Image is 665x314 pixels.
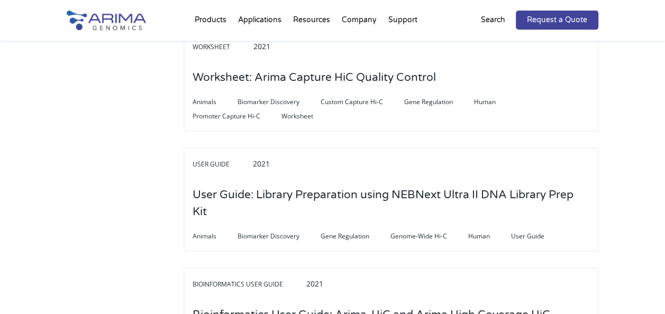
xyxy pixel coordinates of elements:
[281,110,334,123] span: Worksheet
[390,230,468,243] span: Genome-Wide Hi-C
[481,13,505,27] p: Search
[193,206,589,218] a: User Guide: Library Preparation using NEBNext Ultra II DNA Library Prep Kit
[511,230,566,243] span: User Guide
[306,279,323,289] span: 2021
[253,41,270,51] span: 2021
[321,96,404,108] span: Custom Capture Hi-C
[516,11,598,30] a: Request a Quote
[67,11,146,30] img: Arima-Genomics-logo
[404,96,474,108] span: Gene Regulation
[193,72,436,84] a: Worksheet: Arima Capture HiC Quality Control
[238,230,321,243] span: Biomarker Discovery
[193,110,281,123] span: Promoter Capture Hi-C
[193,61,436,94] h3: Worksheet: Arima Capture HiC Quality Control
[468,230,511,243] span: Human
[193,278,304,291] span: Bioinformatics User Guide
[193,230,238,243] span: Animals
[474,96,517,108] span: Human
[193,41,251,53] span: Worksheet
[193,158,251,171] span: User Guide
[238,96,321,108] span: Biomarker Discovery
[193,96,238,108] span: Animals
[321,230,390,243] span: Gene Regulation
[193,179,589,228] h3: User Guide: Library Preparation using NEBNext Ultra II DNA Library Prep Kit
[253,159,270,169] span: 2021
